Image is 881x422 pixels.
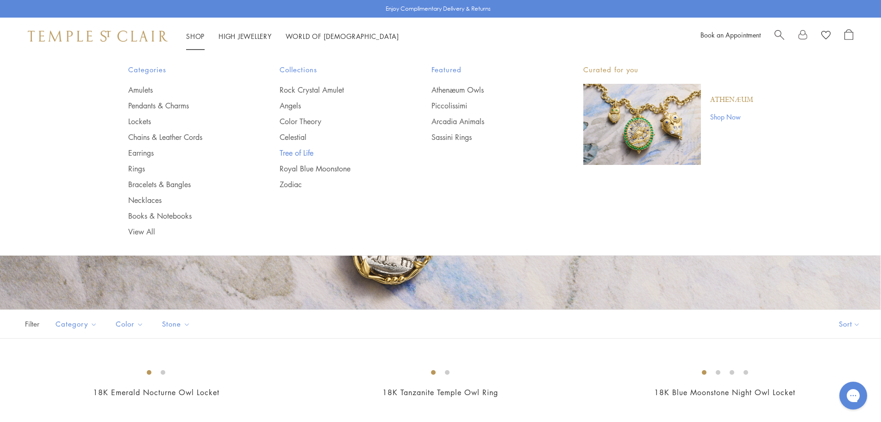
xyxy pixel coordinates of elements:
p: Curated for you [583,64,753,76]
a: Color Theory [280,116,394,126]
button: Stone [155,314,197,334]
a: Piccolissimi [431,101,546,111]
button: Category [49,314,104,334]
span: Featured [431,64,546,76]
a: Shop Now [710,112,753,122]
a: Book an Appointment [700,30,761,39]
a: Tree of Life [280,148,394,158]
a: ShopShop [186,31,205,41]
a: View Wishlist [821,29,831,43]
a: Amulets [128,85,243,95]
nav: Main navigation [186,31,399,42]
a: 18K Blue Moonstone Night Owl Locket [654,387,795,397]
a: Royal Blue Moonstone [280,164,394,174]
a: Rings [128,164,243,174]
span: Category [51,318,104,330]
a: Athenæum Owls [431,85,546,95]
span: Categories [128,64,243,76]
a: Earrings [128,148,243,158]
span: Collections [280,64,394,76]
span: Color [111,318,150,330]
p: Enjoy Complimentary Delivery & Returns [386,4,491,13]
a: Angels [280,101,394,111]
img: Temple St. Clair [28,31,168,42]
a: 18K Emerald Nocturne Owl Locket [93,387,219,397]
button: Show sort by [818,310,881,338]
a: Search [775,29,784,43]
iframe: Gorgias live chat messenger [835,378,872,413]
a: Rock Crystal Amulet [280,85,394,95]
a: Lockets [128,116,243,126]
a: Chains & Leather Cords [128,132,243,142]
a: View All [128,227,243,237]
span: Stone [157,318,197,330]
a: High JewelleryHigh Jewellery [219,31,272,41]
a: Pendants & Charms [128,101,243,111]
a: World of [DEMOGRAPHIC_DATA]World of [DEMOGRAPHIC_DATA] [286,31,399,41]
a: Arcadia Animals [431,116,546,126]
a: Books & Notebooks [128,211,243,221]
a: Zodiac [280,179,394,189]
a: Athenæum [710,95,753,105]
a: Sassini Rings [431,132,546,142]
a: Celestial [280,132,394,142]
button: Color [109,314,150,334]
a: Necklaces [128,195,243,205]
a: Bracelets & Bangles [128,179,243,189]
a: Open Shopping Bag [844,29,853,43]
a: 18K Tanzanite Temple Owl Ring [382,387,498,397]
